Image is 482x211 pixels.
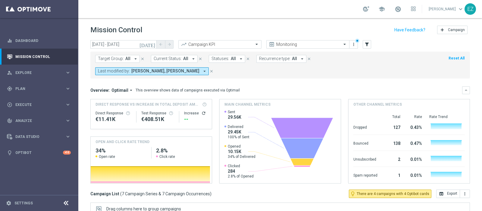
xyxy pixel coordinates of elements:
div: -- [184,116,207,123]
a: Mission Control [15,49,71,65]
span: Sent [228,110,241,114]
i: close [246,57,250,61]
button: Optimail arrow_drop_down [110,88,136,93]
h1: Mission Control [90,26,142,34]
i: play_circle_outline [7,102,12,107]
i: close [140,57,145,61]
button: lightbulb Optibot +10 [7,150,71,155]
h4: Main channel metrics [224,102,271,107]
span: Statuses: [211,56,229,61]
span: Last modified by: [98,69,130,74]
i: arrow_drop_down [202,69,207,74]
span: All [125,56,130,61]
span: ( [120,191,122,197]
h2: 2.8% [156,147,207,154]
input: Select date range [90,40,157,49]
div: 1 [385,170,400,180]
i: arrow_back [159,42,163,46]
button: close [306,56,312,62]
button: add Campaign [437,26,468,34]
i: close [198,57,202,61]
button: track_changes Analyze keyboard_arrow_right [7,118,71,123]
button: close [140,56,145,62]
div: €11,411 [95,116,131,123]
button: equalizer Dashboard [7,38,71,43]
i: filter_alt [364,42,370,47]
div: Rate Trend [429,114,465,119]
span: 7 Campaign Series & 7 Campaign Occurrences [122,191,210,197]
div: Plan [7,86,65,91]
button: Data Studio keyboard_arrow_right [7,134,71,139]
div: Execute [7,102,65,107]
button: more_vert [351,41,357,48]
div: EZ [465,3,476,15]
div: 0.01% [408,170,422,180]
div: Optibot [7,145,71,161]
span: Click rate [159,154,175,159]
multiple-options-button: Export to CSV [436,191,470,196]
div: Analyze [7,118,65,123]
button: person_search Explore keyboard_arrow_right [7,70,71,75]
button: [DATE] [139,40,157,49]
i: arrow_drop_down [191,56,196,62]
button: arrow_forward [165,40,174,49]
h4: OPEN AND CLICK RATE TREND [95,139,149,145]
button: Target Group: All arrow_drop_down [95,55,140,63]
button: arrow_back [157,40,165,49]
a: Settings [14,201,33,205]
div: Rate [408,114,422,119]
span: ) [210,191,211,197]
button: close [198,56,203,62]
button: filter_alt [363,40,371,49]
div: Spam reported [353,170,377,180]
button: Recurrence type: All arrow_drop_down [256,55,306,63]
span: school [378,6,385,12]
i: settings [6,200,11,206]
button: Statuses: All arrow_drop_down [209,55,245,63]
div: Dropped [353,122,377,132]
span: 29.45K [228,129,249,135]
div: 2 [385,154,400,164]
div: There are unsaved changes [355,39,359,43]
ng-select: Campaign KPI [178,40,261,49]
span: Execute [15,103,65,107]
button: refresh [201,111,206,116]
button: keyboard_arrow_down [462,86,470,94]
span: There are 4 campaigns with 4 Optibot cards [357,191,429,197]
i: keyboard_arrow_right [65,134,71,139]
span: keyboard_arrow_down [457,6,464,12]
h2: 34% [95,147,146,154]
button: close [209,68,214,75]
span: Recurrence type: [259,56,290,61]
button: Current Status: All arrow_drop_down [151,55,198,63]
div: gps_fixed Plan keyboard_arrow_right [7,86,71,91]
i: track_changes [7,118,12,123]
div: 0.43% [408,122,422,132]
span: 100% of Sent [228,135,249,139]
div: Bounced [353,138,377,148]
i: open_in_browser [439,191,444,196]
span: 10.15K [228,149,255,154]
span: 34% of Delivered [228,154,255,159]
i: person_search [7,70,12,75]
div: This overview shows data of campaigns executed via Optimail [136,88,240,93]
button: Mission Control [7,54,71,59]
button: close [245,56,251,62]
i: close [307,57,311,61]
div: Dashboard [7,33,71,49]
span: Direct Response VS Increase In Total Deposit Amount [95,102,200,107]
ng-select: Monitoring [266,40,349,49]
span: 29.56K [228,114,241,120]
h3: Campaign List [90,191,211,197]
div: +10 [63,151,71,155]
i: more_vert [351,42,356,47]
button: Last modified by: [PERSON_NAME], [PERSON_NAME] arrow_drop_down [95,67,209,75]
i: equalizer [7,38,12,43]
span: Open rate [99,154,115,159]
i: lightbulb_outline [350,191,355,197]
